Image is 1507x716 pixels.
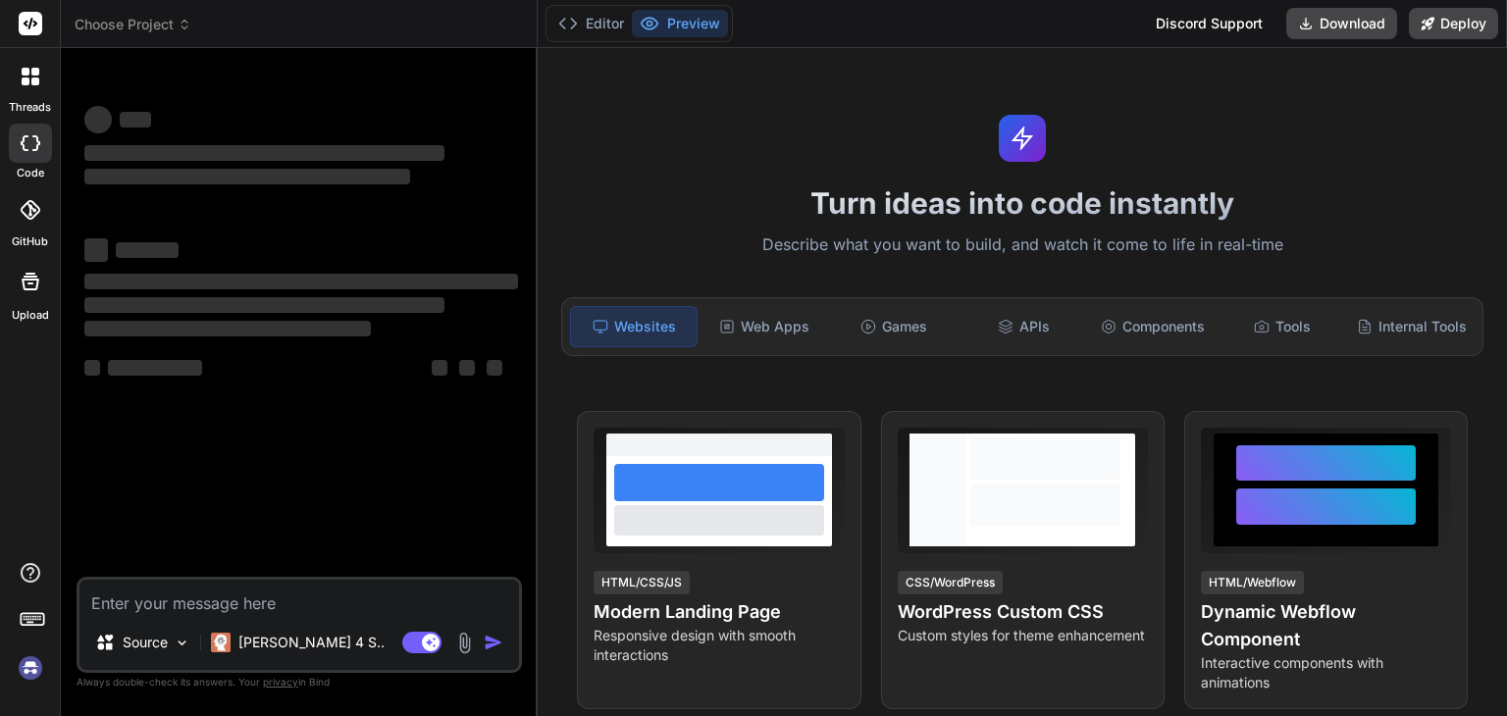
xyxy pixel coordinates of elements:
p: Interactive components with animations [1201,653,1451,692]
div: HTML/Webflow [1201,571,1304,594]
img: Pick Models [174,635,190,651]
div: HTML/CSS/JS [594,571,690,594]
img: signin [14,651,47,685]
div: Discord Support [1144,8,1274,39]
label: Upload [12,307,49,324]
h4: Dynamic Webflow Component [1201,598,1451,653]
img: Claude 4 Sonnet [211,633,231,652]
label: code [17,165,44,181]
p: Responsive design with smooth interactions [594,626,844,665]
label: GitHub [12,233,48,250]
span: ‌ [432,360,447,376]
span: ‌ [459,360,475,376]
span: Choose Project [75,15,191,34]
h1: Turn ideas into code instantly [549,185,1495,221]
img: attachment [453,632,476,654]
h4: WordPress Custom CSS [898,598,1148,626]
button: Download [1286,8,1397,39]
span: ‌ [120,112,151,128]
label: threads [9,99,51,116]
p: [PERSON_NAME] 4 S.. [238,633,385,652]
span: ‌ [84,297,444,313]
p: Always double-check its answers. Your in Bind [77,673,522,691]
h4: Modern Landing Page [594,598,844,626]
span: ‌ [84,169,410,184]
div: Games [831,306,957,347]
span: ‌ [84,106,112,133]
div: Components [1090,306,1216,347]
div: Websites [570,306,698,347]
span: ‌ [84,145,444,161]
button: Preview [632,10,728,37]
p: Source [123,633,168,652]
p: Custom styles for theme enhancement [898,626,1148,645]
img: icon [484,633,503,652]
span: ‌ [116,242,179,258]
span: privacy [263,676,298,688]
button: Editor [550,10,632,37]
span: ‌ [108,360,202,376]
span: ‌ [84,360,100,376]
button: Deploy [1409,8,1498,39]
div: CSS/WordPress [898,571,1003,594]
p: Describe what you want to build, and watch it come to life in real-time [549,232,1495,258]
div: Tools [1220,306,1345,347]
span: ‌ [487,360,502,376]
span: ‌ [84,238,108,262]
span: ‌ [84,321,371,336]
div: Web Apps [702,306,827,347]
div: Internal Tools [1349,306,1475,347]
span: ‌ [84,274,518,289]
div: APIs [961,306,1086,347]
